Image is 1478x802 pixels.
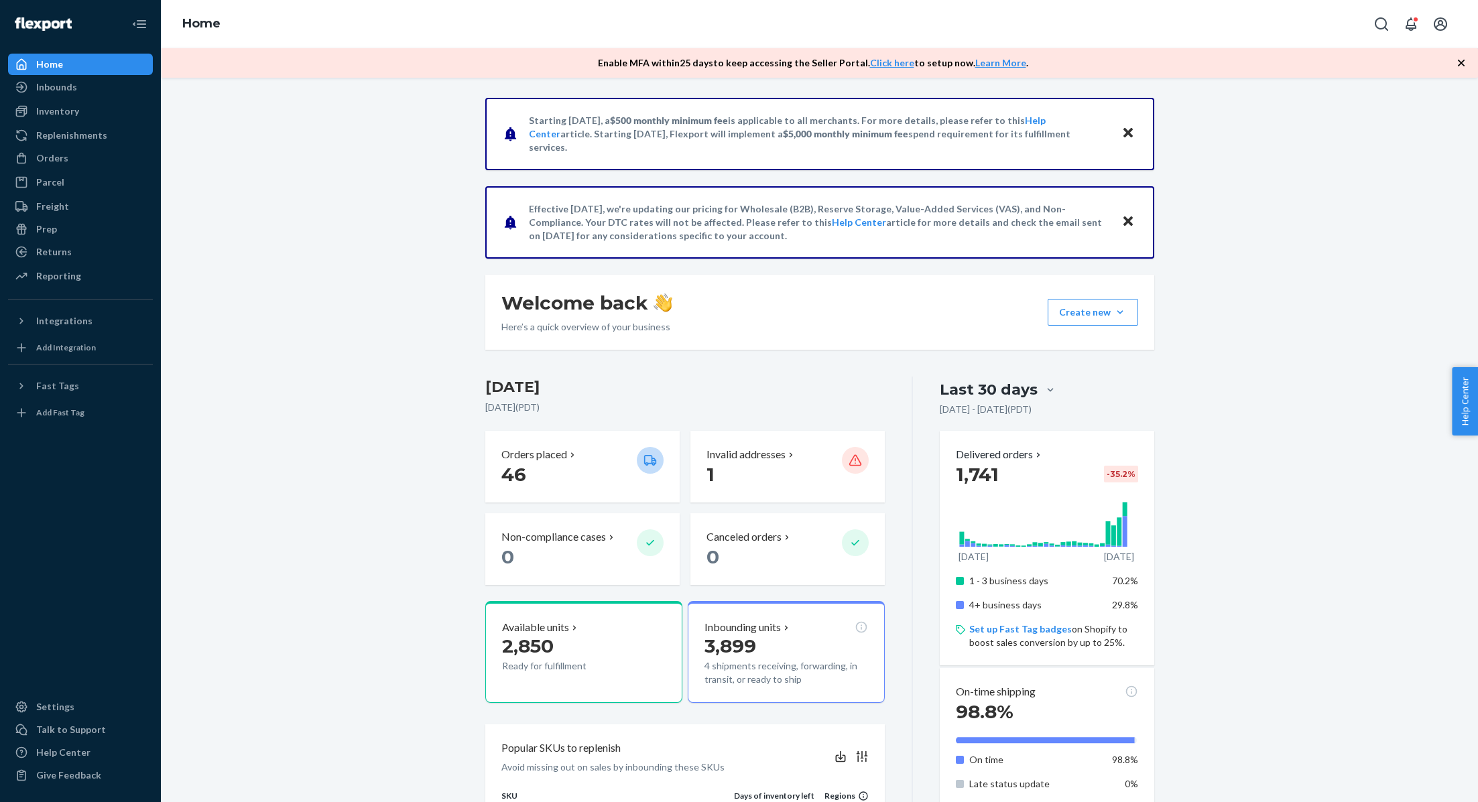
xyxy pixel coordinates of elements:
[126,11,153,38] button: Close Navigation
[706,463,715,486] span: 1
[501,320,672,334] p: Here’s a quick overview of your business
[688,601,885,703] button: Inbounding units3,8994 shipments receiving, forwarding, in transit, or ready to ship
[704,659,868,686] p: 4 shipments receiving, forwarding, in transit, or ready to ship
[501,545,514,568] span: 0
[485,401,885,414] p: [DATE] ( PDT )
[8,742,153,763] a: Help Center
[8,719,153,740] a: Talk to Support
[969,623,1072,634] a: Set up Fast Tag badges
[704,620,781,635] p: Inbounding units
[8,337,153,358] a: Add Integration
[1112,575,1138,586] span: 70.2%
[8,101,153,122] a: Inventory
[1398,11,1424,38] button: Open notifications
[1368,11,1395,38] button: Open Search Box
[1427,11,1454,38] button: Open account menu
[783,128,908,139] span: $5,000 monthly minimum fee
[8,54,153,75] a: Home
[36,245,72,259] div: Returns
[1112,599,1138,610] span: 29.8%
[598,56,1028,70] p: Enable MFA within 25 days to keep accessing the Seller Portal. to setup now. .
[501,291,672,315] h1: Welcome back
[36,222,57,236] div: Prep
[1452,367,1478,436] button: Help Center
[501,529,606,545] p: Non-compliance cases
[704,634,756,657] span: 3,899
[36,768,101,782] div: Give Feedback
[36,314,93,328] div: Integrations
[36,80,77,94] div: Inbounds
[36,269,81,283] div: Reporting
[1104,466,1138,482] div: -35.2 %
[36,58,63,71] div: Home
[654,293,672,312] img: hand-wave emoji
[36,407,84,418] div: Add Fast Tag
[1119,212,1137,232] button: Close
[956,447,1044,462] button: Delivered orders
[485,601,682,703] button: Available units2,850Ready for fulfillment
[36,151,68,165] div: Orders
[1048,299,1138,326] button: Create new
[485,513,680,585] button: Non-compliance cases 0
[36,129,107,142] div: Replenishments
[15,17,72,31] img: Flexport logo
[36,176,64,189] div: Parcel
[690,431,885,503] button: Invalid addresses 1
[8,125,153,146] a: Replenishments
[529,202,1109,243] p: Effective [DATE], we're updating our pricing for Wholesale (B2B), Reserve Storage, Value-Added Se...
[8,196,153,217] a: Freight
[502,659,626,673] p: Ready for fulfillment
[502,634,554,657] span: 2,850
[8,696,153,718] a: Settings
[610,115,728,126] span: $500 monthly minimum fee
[1112,754,1138,765] span: 98.8%
[975,57,1026,68] a: Learn More
[8,147,153,169] a: Orders
[940,403,1032,416] p: [DATE] - [DATE] ( PDT )
[959,550,989,563] p: [DATE]
[36,200,69,213] div: Freight
[36,105,79,118] div: Inventory
[706,529,782,545] p: Canceled orders
[8,764,153,786] button: Give Feedback
[832,216,886,228] a: Help Center
[969,753,1101,766] p: On time
[8,310,153,332] button: Integrations
[969,598,1101,612] p: 4+ business days
[706,545,719,568] span: 0
[502,620,569,635] p: Available units
[36,723,106,736] div: Talk to Support
[1119,124,1137,143] button: Close
[940,379,1038,400] div: Last 30 days
[485,431,680,503] button: Orders placed 46
[501,760,725,774] p: Avoid missing out on sales by inbounding these SKUs
[529,114,1109,154] p: Starting [DATE], a is applicable to all merchants. For more details, please refer to this article...
[956,700,1013,723] span: 98.8%
[8,265,153,287] a: Reporting
[36,746,90,759] div: Help Center
[1125,778,1138,789] span: 0%
[501,463,526,486] span: 46
[969,622,1137,649] p: on Shopify to boost sales conversion by up to 25%.
[969,777,1101,791] p: Late status update
[870,57,914,68] a: Click here
[814,790,869,801] div: Regions
[969,574,1101,588] p: 1 - 3 business days
[690,513,885,585] button: Canceled orders 0
[8,375,153,397] button: Fast Tags
[1104,550,1134,563] p: [DATE]
[36,342,96,353] div: Add Integration
[706,447,786,462] p: Invalid addresses
[8,172,153,193] a: Parcel
[8,76,153,98] a: Inbounds
[8,241,153,263] a: Returns
[8,218,153,240] a: Prep
[485,377,885,398] h3: [DATE]
[182,16,221,31] a: Home
[501,447,567,462] p: Orders placed
[956,463,999,486] span: 1,741
[501,740,621,756] p: Popular SKUs to replenish
[956,684,1036,699] p: On-time shipping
